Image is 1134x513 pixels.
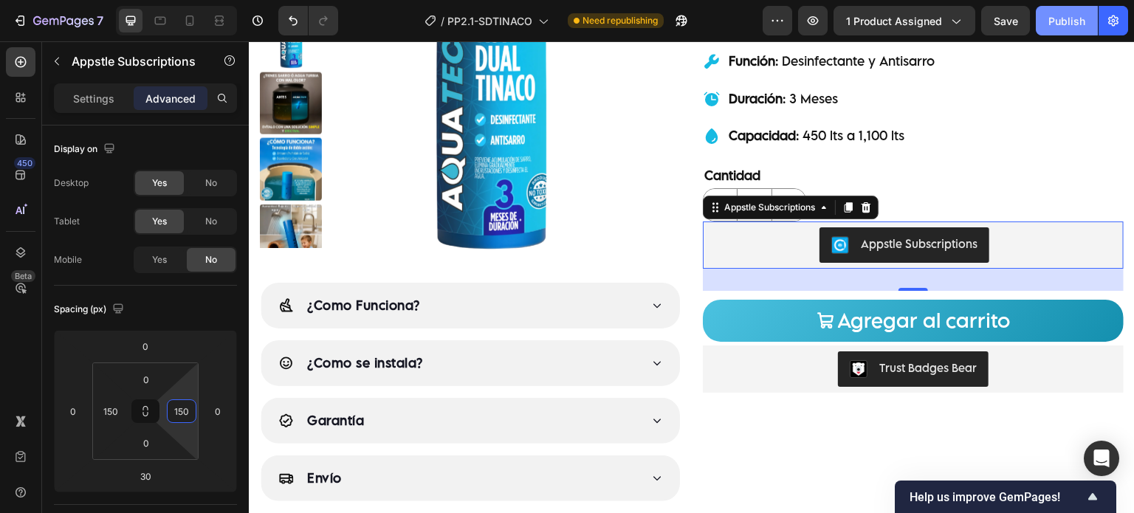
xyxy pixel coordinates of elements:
p: Cantidad [456,124,873,145]
div: Publish [1048,13,1085,29]
span: Save [994,15,1018,27]
input: 150 [171,400,193,422]
button: 1 product assigned [834,6,975,35]
span: 1 product assigned [846,13,942,29]
span: Yes [152,176,167,190]
input: quantity [488,148,523,179]
div: Beta [11,270,35,282]
input: 0 [62,400,84,422]
div: Appstle Subscriptions [612,195,729,210]
input: 0px [131,368,161,390]
input: 0 [131,335,160,357]
div: Tablet [54,215,80,228]
div: Mobile [54,253,82,266]
div: Open Intercom Messenger [1084,441,1119,476]
input: 0px [131,432,161,454]
span: / [441,13,444,29]
div: Undo/Redo [278,6,338,35]
p: Settings [73,91,114,106]
span: Need republishing [583,14,658,27]
span: PP2.1-SDTINACO [447,13,532,29]
div: Appstle Subscriptions [472,159,569,173]
div: Agregar al carrito [589,267,762,292]
span: Yes [152,253,167,266]
button: Appstle Subscriptions [571,186,740,221]
div: 450 [14,157,35,169]
img: CLDR_q6erfwCEAE=.png [601,319,619,337]
button: Publish [1036,6,1098,35]
button: decrement [455,148,488,179]
span: Help us improve GemPages! [910,490,1084,504]
strong: Duración [480,49,534,65]
p: Appstle Subscriptions [72,52,197,70]
p: : 3 Meses [480,47,686,69]
input: 150px [100,400,122,422]
button: 7 [6,6,110,35]
span: No [205,176,217,190]
div: Spacing (px) [54,300,127,320]
span: No [205,215,217,228]
div: Display on [54,140,118,159]
div: Trust Badges Bear [630,319,728,334]
div: Desktop [54,176,89,190]
input: 30 [131,465,160,487]
button: increment [523,148,557,179]
button: Show survey - Help us improve GemPages! [910,488,1102,506]
input: 0 [207,400,229,422]
iframe: Design area [249,41,1134,513]
p: Advanced [145,91,196,106]
p: : 450 lts a 1,100 lts [480,84,686,106]
img: AppstleSubscriptions.png [583,195,600,213]
strong: Capacidad [480,86,547,102]
span: No [205,253,217,266]
button: Save [981,6,1030,35]
span: Yes [152,215,167,228]
button: Trust Badges Bear [589,310,740,345]
button: Agregar al carrito [454,258,875,300]
p: 7 [97,12,103,30]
